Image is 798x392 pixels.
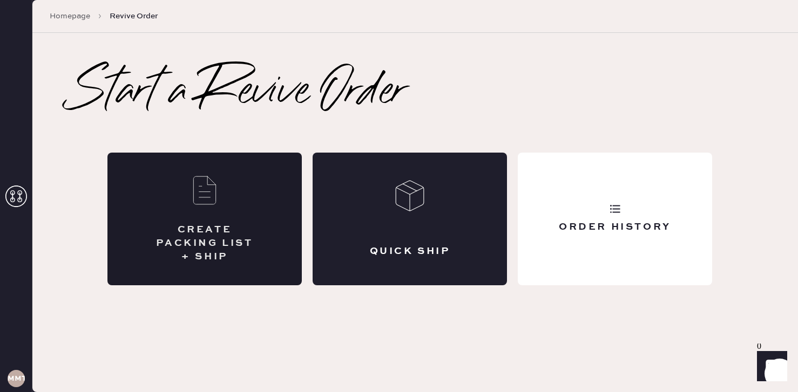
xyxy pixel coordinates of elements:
[747,343,793,390] iframe: Front Chat
[8,375,25,382] h3: MMTA
[50,11,90,22] a: Homepage
[370,245,450,258] div: QUICK SHIP
[71,71,407,114] h2: Start a Revive Order
[151,223,259,264] div: CREATE PACKING LIST + SHIP
[559,221,671,234] div: Order History
[110,11,158,22] span: Revive Order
